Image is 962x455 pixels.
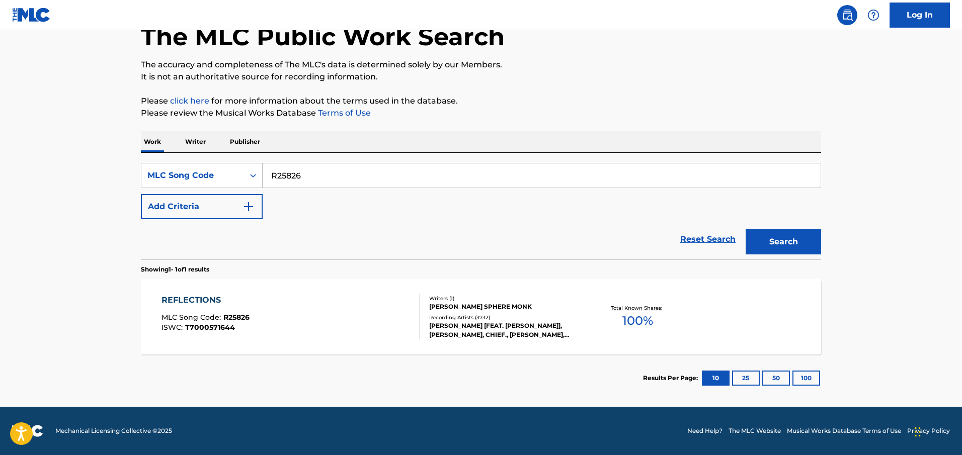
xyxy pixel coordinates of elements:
[787,426,901,435] a: Musical Works Database Terms of Use
[12,425,43,437] img: logo
[702,371,730,386] button: 10
[611,304,665,312] p: Total Known Shares:
[792,371,820,386] button: 100
[429,302,581,311] div: [PERSON_NAME] SPHERE MONK
[185,323,235,332] span: T7000571644
[915,417,921,447] div: Drag
[141,279,821,354] a: REFLECTIONSMLC Song Code:R25826ISWC:T7000571644Writers (1)[PERSON_NAME] SPHERE MONKRecording Arti...
[429,295,581,302] div: Writers ( 1 )
[732,371,760,386] button: 25
[141,265,209,274] p: Showing 1 - 1 of 1 results
[429,314,581,321] div: Recording Artists ( 3732 )
[141,194,263,219] button: Add Criteria
[675,228,741,250] a: Reset Search
[141,131,164,152] p: Work
[863,5,884,25] div: Help
[643,374,700,383] p: Results Per Page:
[141,71,821,83] p: It is not an authoritative source for recording information.
[762,371,790,386] button: 50
[429,321,581,339] div: [PERSON_NAME] [FEAT. [PERSON_NAME]], [PERSON_NAME], CHIEF., [PERSON_NAME], [PERSON_NAME], YN [PER...
[890,3,950,28] a: Log In
[141,22,505,52] h1: The MLC Public Work Search
[55,426,172,435] span: Mechanical Licensing Collective © 2025
[622,312,653,330] span: 100 %
[243,201,255,213] img: 9d2ae6d4665cec9f34b9.svg
[867,9,879,21] img: help
[687,426,723,435] a: Need Help?
[162,323,185,332] span: ISWC :
[841,9,853,21] img: search
[837,5,857,25] a: Public Search
[227,131,263,152] p: Publisher
[746,229,821,254] button: Search
[162,313,223,322] span: MLC Song Code :
[907,426,950,435] a: Privacy Policy
[316,108,371,118] a: Terms of Use
[147,169,238,181] div: MLC Song Code
[912,407,962,455] iframe: Chat Widget
[162,294,250,306] div: REFLECTIONS
[141,59,821,71] p: The accuracy and completeness of The MLC's data is determined solely by our Members.
[141,107,821,119] p: Please review the Musical Works Database
[141,95,821,107] p: Please for more information about the terms used in the database.
[182,131,209,152] p: Writer
[170,96,209,106] a: click here
[12,8,51,22] img: MLC Logo
[141,163,821,259] form: Search Form
[729,426,781,435] a: The MLC Website
[223,313,250,322] span: R25826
